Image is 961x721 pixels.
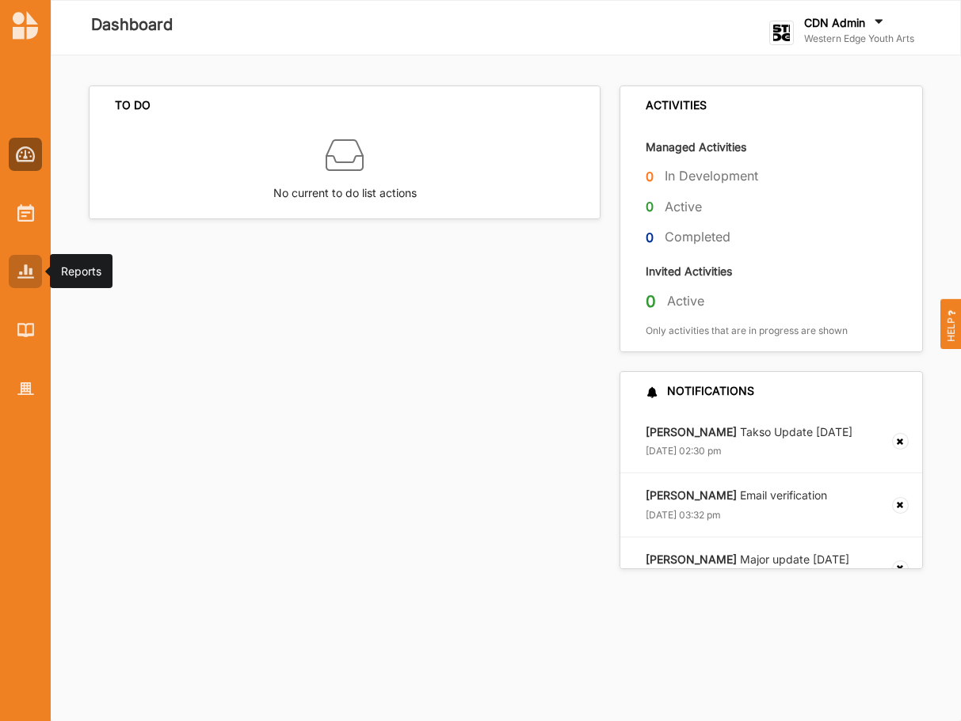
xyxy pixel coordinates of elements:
[17,204,34,222] img: Activities
[769,21,794,45] img: logo
[646,488,827,503] label: Email verification
[646,488,737,502] strong: [PERSON_NAME]
[667,293,704,309] label: Active
[273,174,417,202] label: No current to do list actions
[665,168,758,184] label: In Development
[646,324,848,337] label: Only activities that are in progress are shown
[9,372,42,405] a: Organisation
[646,552,737,566] strong: [PERSON_NAME]
[115,98,151,112] div: TO DO
[646,167,654,187] label: 0
[646,509,721,522] label: [DATE] 03:32 pm
[646,384,754,398] div: NOTIFICATIONS
[646,98,707,112] div: ACTIVITIES
[17,323,34,336] img: Library
[646,228,654,248] label: 0
[646,139,746,154] label: Managed Activities
[665,229,730,245] label: Completed
[91,12,173,38] label: Dashboard
[646,425,852,439] label: Takso Update [DATE]
[326,136,364,174] img: box
[804,16,865,30] label: CDN Admin
[646,552,849,567] label: Major update [DATE]
[17,264,34,278] img: Reports
[16,146,36,162] img: Dashboard
[9,313,42,347] a: Library
[9,255,42,288] a: Reports
[17,382,34,396] img: Organisation
[665,199,702,215] label: Active
[646,425,737,438] strong: [PERSON_NAME]
[646,445,722,457] label: [DATE] 02:30 pm
[646,264,732,279] label: Invited Activities
[646,197,654,217] label: 0
[13,11,38,40] img: logo
[804,32,914,45] label: Western Edge Youth Arts
[61,264,101,279] div: Reports
[646,291,656,312] label: 0
[9,196,42,230] a: Activities
[9,138,42,171] a: Dashboard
